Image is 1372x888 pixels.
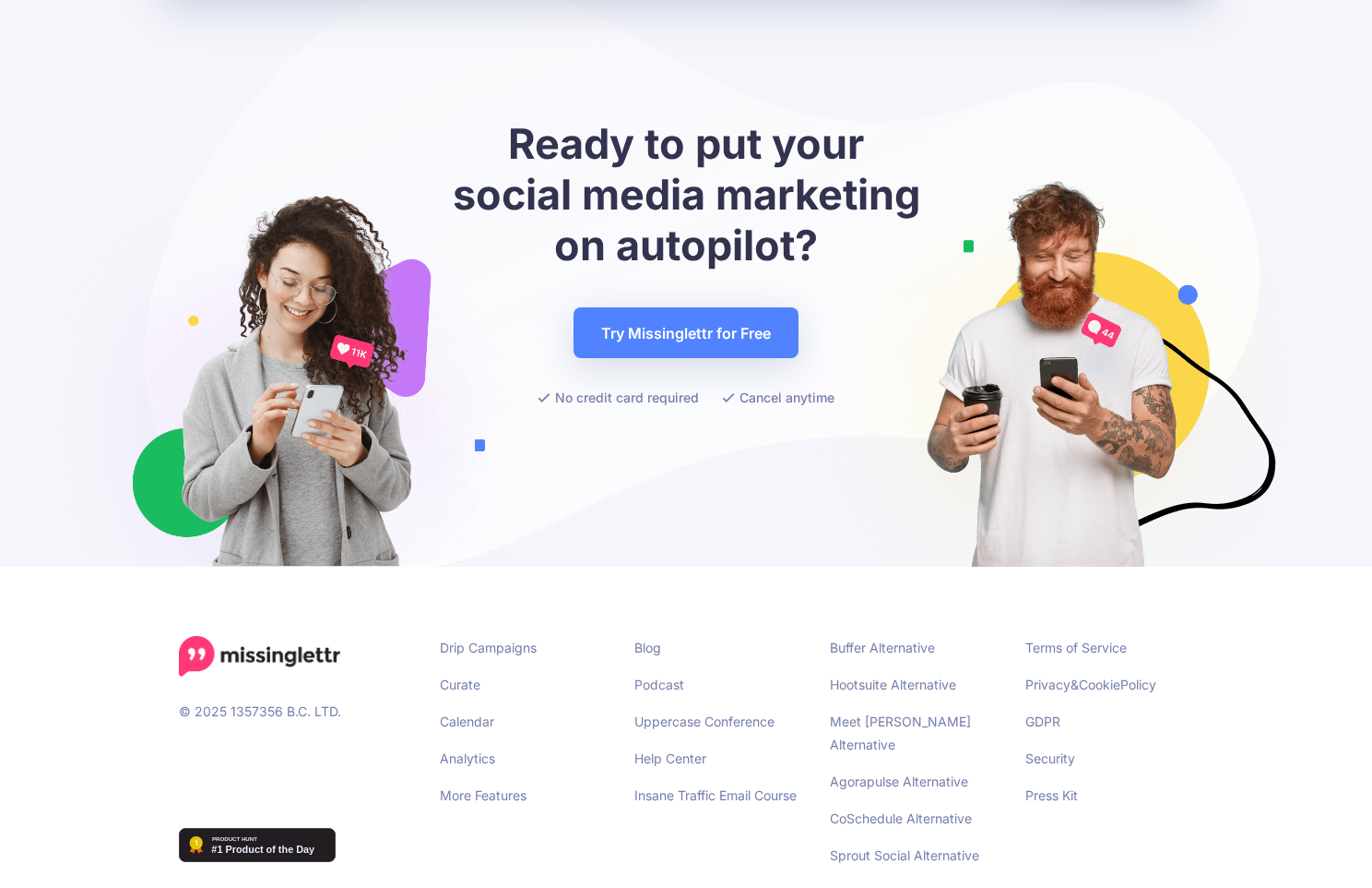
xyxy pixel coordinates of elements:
a: Buffer Alternative [830,640,935,655]
a: Sprout Social Alternative [830,847,979,863]
a: Meet [PERSON_NAME] Alternative [830,714,971,752]
a: Podcast [634,677,684,692]
h2: Ready to put your social media marketing on autopilot? [446,118,926,270]
a: Uppercase Conference [634,714,775,729]
a: Insane Traffic Email Course [634,787,797,803]
a: Blog [634,640,661,655]
a: Calendar [440,714,494,729]
a: More Features [440,787,526,803]
a: Drip Campaigns [440,640,537,655]
a: Agorapulse Alternative [830,774,968,789]
a: Help Center [634,750,706,766]
a: Hootsuite Alternative [830,677,956,692]
li: Cancel anytime [722,386,834,409]
li: No credit card required [538,386,699,409]
a: Try Missinglettr for Free [574,307,798,358]
a: Analytics [440,750,495,766]
a: Curate [440,677,480,692]
a: CoSchedule Alternative [830,810,972,826]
